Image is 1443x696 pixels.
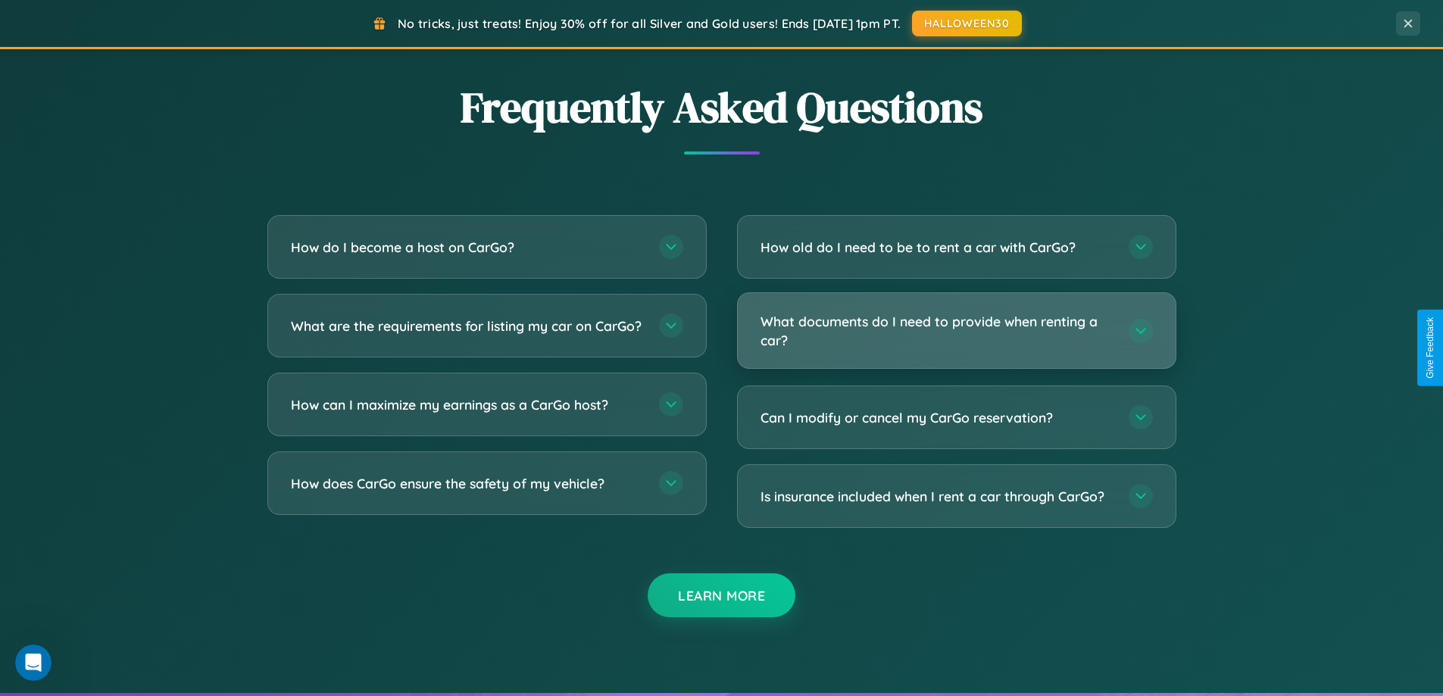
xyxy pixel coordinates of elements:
[291,317,644,336] h3: What are the requirements for listing my car on CarGo?
[291,238,644,257] h3: How do I become a host on CarGo?
[912,11,1022,36] button: HALLOWEEN30
[761,312,1113,349] h3: What documents do I need to provide when renting a car?
[1425,317,1435,379] div: Give Feedback
[761,487,1113,506] h3: Is insurance included when I rent a car through CarGo?
[267,78,1176,136] h2: Frequently Asked Questions
[291,474,644,493] h3: How does CarGo ensure the safety of my vehicle?
[398,16,901,31] span: No tricks, just treats! Enjoy 30% off for all Silver and Gold users! Ends [DATE] 1pm PT.
[15,645,52,681] iframe: Intercom live chat
[761,238,1113,257] h3: How old do I need to be to rent a car with CarGo?
[648,573,795,617] button: Learn More
[761,408,1113,427] h3: Can I modify or cancel my CarGo reservation?
[291,395,644,414] h3: How can I maximize my earnings as a CarGo host?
